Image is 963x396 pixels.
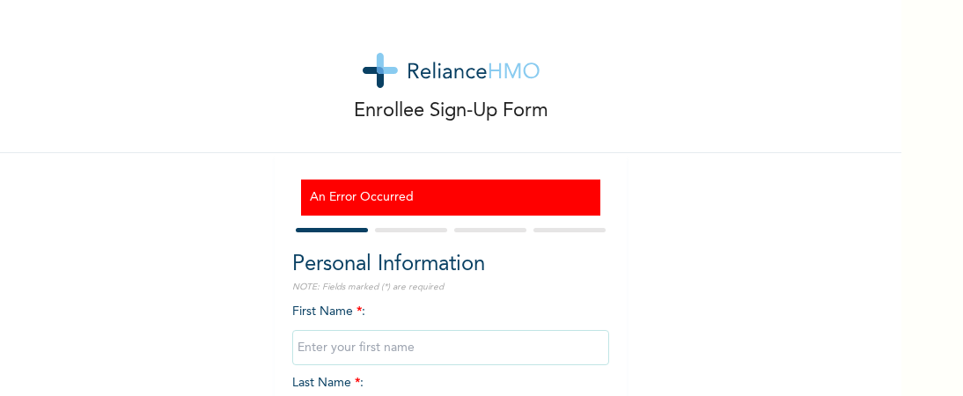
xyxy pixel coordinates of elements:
h3: An Error Occurred [310,188,592,207]
img: logo [363,53,540,88]
span: First Name : [292,305,609,354]
p: Enrollee Sign-Up Form [354,97,548,126]
h2: Personal Information [292,249,609,281]
input: Enter your first name [292,330,609,365]
p: NOTE: Fields marked (*) are required [292,281,609,294]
